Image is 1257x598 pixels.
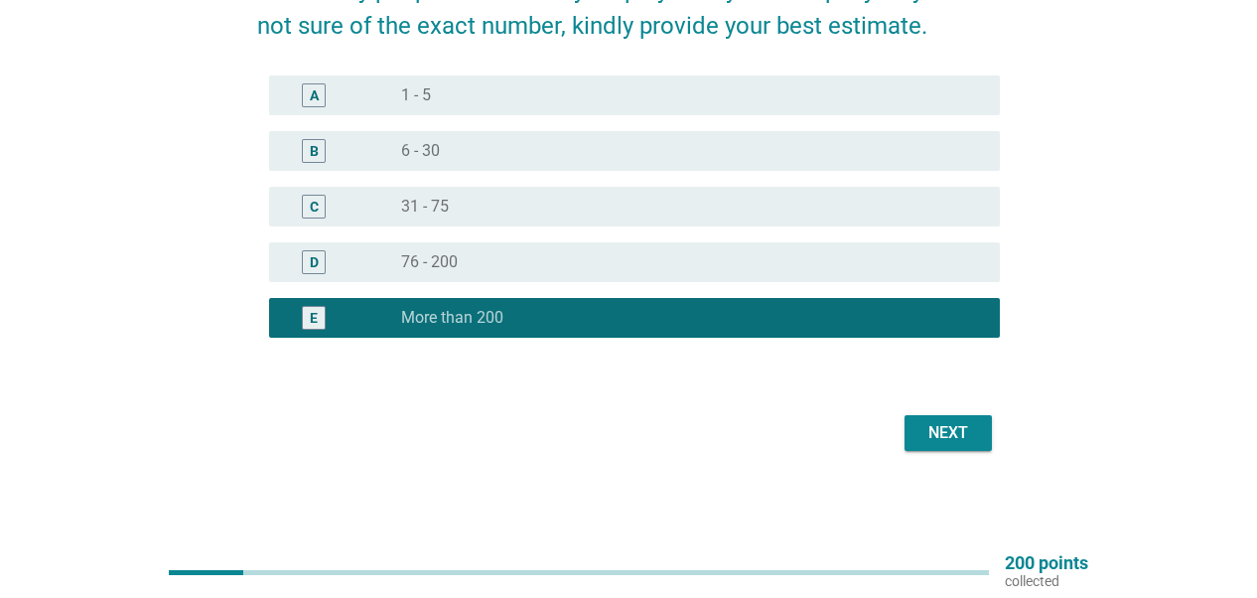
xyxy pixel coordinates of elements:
[401,197,449,217] label: 31 - 75
[310,308,318,329] div: E
[310,252,319,273] div: D
[1005,554,1088,572] p: 200 points
[905,415,992,451] button: Next
[401,308,503,328] label: More than 200
[401,252,458,272] label: 76 - 200
[401,85,431,105] label: 1 - 5
[310,141,319,162] div: B
[920,421,976,445] div: Next
[1005,572,1088,590] p: collected
[310,85,319,106] div: A
[401,141,440,161] label: 6 - 30
[310,197,319,218] div: C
